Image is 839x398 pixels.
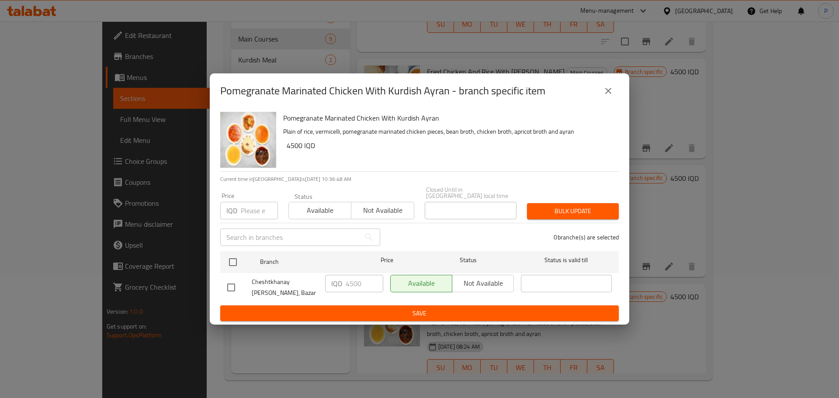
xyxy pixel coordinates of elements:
[351,202,414,219] button: Not available
[355,204,410,217] span: Not available
[358,255,416,266] span: Price
[598,80,619,101] button: close
[252,277,318,298] span: Cheshtkhanay [PERSON_NAME], Bazar
[288,202,351,219] button: Available
[220,175,619,183] p: Current time in [GEOGRAPHIC_DATA] is [DATE] 10:36:48 AM
[227,308,612,319] span: Save
[241,202,278,219] input: Please enter price
[220,112,276,168] img: Pomegranate Marinated Chicken With Kurdish Ayran
[220,305,619,322] button: Save
[292,204,348,217] span: Available
[527,203,619,219] button: Bulk update
[554,233,619,242] p: 0 branche(s) are selected
[260,256,351,267] span: Branch
[287,139,612,152] h6: 4500 IQD
[521,255,612,266] span: Status is valid till
[220,84,545,98] h2: Pomegranate Marinated Chicken With Kurdish Ayran - branch specific item
[220,228,360,246] input: Search in branches
[283,112,612,124] h6: Pomegranate Marinated Chicken With Kurdish Ayran
[423,255,514,266] span: Status
[283,126,612,137] p: Plain of rice, vermicelli, pomegranate marinated chicken pieces, bean broth, chicken broth, apric...
[346,275,383,292] input: Please enter price
[331,278,342,289] p: IQD
[226,205,237,216] p: IQD
[534,206,612,217] span: Bulk update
